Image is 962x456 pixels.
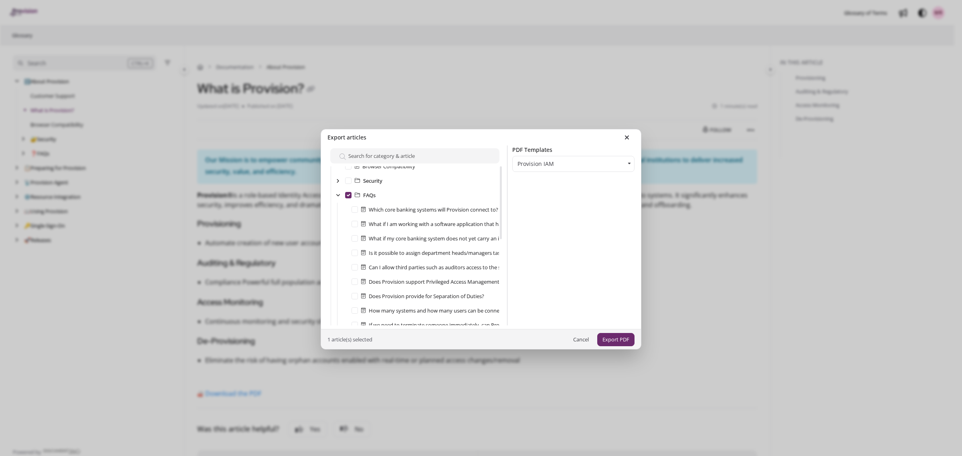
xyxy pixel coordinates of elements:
[369,278,523,286] label: Does Provision support Privileged Access Management controls?
[369,307,542,315] label: How many systems and how many users can be connected to Provision?
[327,335,372,343] div: 1 article(s) selected
[512,156,635,172] button: Provision IAM
[369,321,625,329] label: If we need to terminate someone immediately, can Provision quickly and automatically disable thei...
[363,177,382,185] label: Security
[369,249,711,257] label: Is it possible to assign department heads/managers tasks for reviewing access, but be able to tra...
[568,333,594,346] button: Cancel
[369,234,562,242] label: What if my core banking system does not yet carry an integration with Provision?
[334,192,342,200] div: arrow
[363,191,376,199] label: FAQs
[369,206,498,214] label: Which core banking systems will Provision connect to?
[597,333,635,346] button: Export PDF
[362,162,415,170] label: Browser Compatibility
[330,148,500,164] input: Search for category & article
[512,145,635,154] div: PDF Templates
[369,292,484,300] label: Does Provision provide for Separation of Duties?
[334,178,342,185] div: arrow
[369,263,582,271] label: Can I allow third parties such as auditors access to the system, but with limited privileges?
[369,220,552,228] label: What if I am working with a software application that has old APIs or no APIs?
[327,133,366,142] span: Export articles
